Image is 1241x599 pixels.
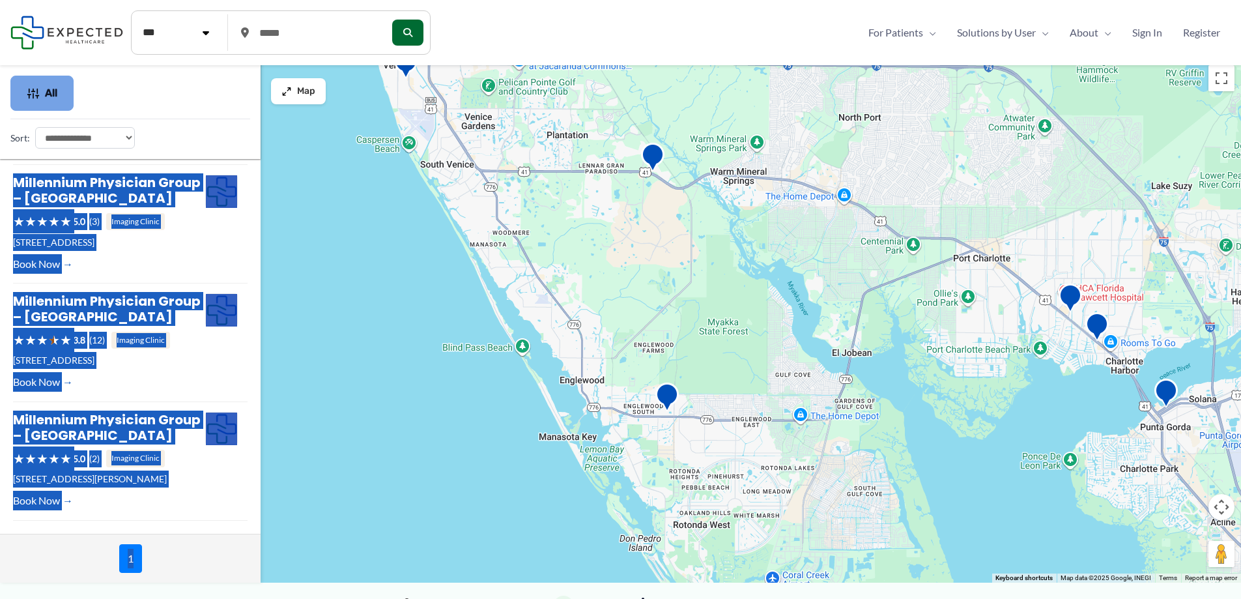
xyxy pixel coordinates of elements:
[25,446,36,471] span: ★
[1036,23,1049,42] span: Menu Toggle
[13,254,73,274] a: Book Now
[1132,23,1162,42] span: Sign In
[10,130,30,147] label: Sort:
[947,23,1059,42] a: Solutions by UserMenu Toggle
[48,209,60,233] span: ★
[25,209,36,233] span: ★
[271,78,326,104] button: Map
[1070,23,1098,42] span: About
[995,574,1053,583] button: Keyboard shortcuts
[106,450,165,467] span: Imaging Clinic
[13,292,201,326] a: Millennium Physician Group – [GEOGRAPHIC_DATA]
[10,76,74,111] button: All
[1059,284,1082,317] div: Millennium Physician Group &#8211; Port Charlotte Imaging Center
[10,16,123,49] img: Expected Healthcare Logo - side, dark font, small
[73,332,85,349] span: 3.8
[60,328,72,352] span: ★
[1208,494,1234,520] button: Map camera controls
[1183,23,1220,42] span: Register
[111,332,170,349] span: Imaging Clinic
[297,86,315,97] span: Map
[206,413,237,445] img: Expected Healthcare Logo
[60,446,72,471] span: ★
[13,411,201,445] a: Millennium Physician Group – [GEOGRAPHIC_DATA]
[60,209,72,233] span: ★
[655,383,679,416] div: Millennium Physician Group &#8211; Englewood Imaging Center
[27,87,40,100] img: Filter
[1173,23,1231,42] a: Register
[89,332,105,349] span: (12)
[73,213,85,230] span: 5.0
[13,491,73,510] a: Book Now
[89,213,100,230] span: (3)
[394,50,418,83] div: Radiology Associates of Venice
[1061,574,1151,581] span: Map data ©2025 Google, INEGI
[25,328,36,352] span: ★
[957,23,1036,42] span: Solutions by User
[868,23,923,42] span: For Patients
[206,294,237,327] img: Expected Healthcare Logo
[1098,23,1111,42] span: Menu Toggle
[641,143,664,176] div: Millennium Physician Group &#8211; Venice Radiology
[1059,23,1122,42] a: AboutMenu Toggle
[89,450,100,467] span: (2)
[1122,23,1173,42] a: Sign In
[73,450,85,467] span: 5.0
[106,213,165,230] span: Imaging Clinic
[13,209,25,233] span: ★
[1185,574,1237,581] a: Report a map error
[13,471,205,488] p: [STREET_ADDRESS][PERSON_NAME]
[1208,65,1234,91] button: Toggle fullscreen view
[36,328,48,352] span: ★
[1154,379,1178,412] div: Millennium Physician Group &#8211; Punta Gorda Imaging Center
[1159,574,1177,581] a: Terms (opens in new tab)
[206,175,237,208] img: Expected Healthcare Logo
[13,352,205,369] p: [STREET_ADDRESS]
[1085,312,1109,345] div: SimonMed Imaging &#8211; Port Charlotte
[36,209,48,233] span: ★
[48,328,60,352] span: ★
[923,23,936,42] span: Menu Toggle
[36,446,48,471] span: ★
[13,372,73,392] a: Book Now
[858,23,947,42] a: For PatientsMenu Toggle
[13,328,25,352] span: ★
[13,234,205,251] p: [STREET_ADDRESS]
[48,446,60,471] span: ★
[13,446,25,471] span: ★
[1208,541,1234,567] button: Drag Pegman onto the map to open Street View
[281,86,292,96] img: Maximize
[13,173,201,207] a: Millennium Physician Group – [GEOGRAPHIC_DATA]
[119,544,142,573] span: 1
[45,89,57,98] span: All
